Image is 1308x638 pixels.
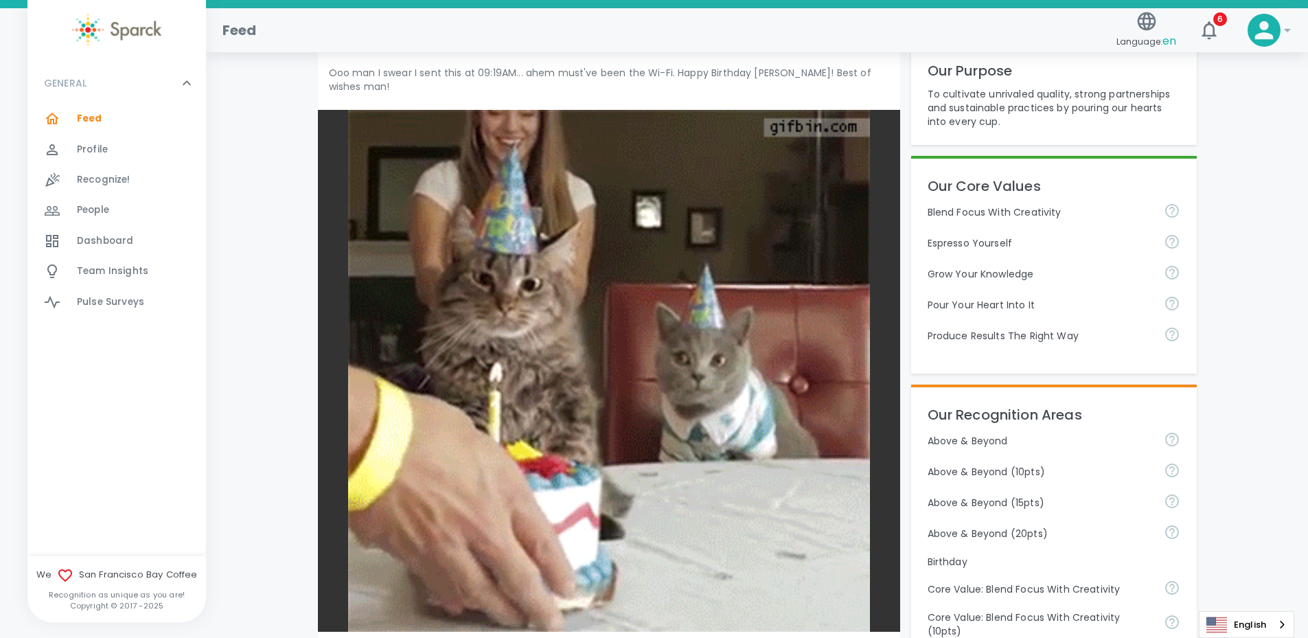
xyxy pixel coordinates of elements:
[928,434,1153,448] p: Above & Beyond
[928,60,1180,82] p: Our Purpose
[27,589,206,600] p: Recognition as unique as you are!
[1164,431,1180,448] svg: For going above and beyond!
[27,600,206,611] p: Copyright © 2017 - 2025
[928,87,1180,128] p: To cultivate unrivaled quality, strong partnerships and sustainable practices by pouring our hear...
[928,329,1153,343] p: Produce Results The Right Way
[1164,233,1180,250] svg: Share your voice and your ideas
[77,234,133,248] span: Dashboard
[27,287,206,317] a: Pulse Surveys
[27,195,206,225] a: People
[77,143,108,157] span: Profile
[27,226,206,256] a: Dashboard
[1200,612,1294,637] a: English
[77,112,102,126] span: Feed
[1213,12,1227,26] span: 6
[329,66,889,93] p: Ooo man I swear I sent this at 09:19AM... ahem must've been the Wi-Fi. Happy Birthday [PERSON_NAM...
[928,205,1153,219] p: Blend Focus With Creativity
[1164,295,1180,312] svg: Come to work to make a difference in your own way
[222,19,257,41] h1: Feed
[1164,580,1180,596] svg: Achieve goals today and innovate for tomorrow
[1164,326,1180,343] svg: Find success working together and doing the right thing
[928,404,1180,426] p: Our Recognition Areas
[27,256,206,286] a: Team Insights
[1199,611,1294,638] aside: Language selected: English
[77,203,109,217] span: People
[27,567,206,584] span: We San Francisco Bay Coffee
[1164,264,1180,281] svg: Follow your curiosity and learn together
[1164,614,1180,630] svg: Achieve goals today and innovate for tomorrow
[928,555,1180,569] p: Birthday
[77,264,148,278] span: Team Insights
[928,298,1153,312] p: Pour Your Heart Into It
[1164,203,1180,219] svg: Achieve goals today and innovate for tomorrow
[27,135,206,165] a: Profile
[928,267,1153,281] p: Grow Your Knowledge
[44,76,87,90] p: GENERAL
[1193,14,1226,47] button: 6
[928,175,1180,197] p: Our Core Values
[1199,611,1294,638] div: Language
[1116,32,1176,51] span: Language:
[27,62,206,104] div: GENERAL
[77,295,144,309] span: Pulse Surveys
[1162,33,1176,49] span: en
[1164,493,1180,510] svg: For going above and beyond!
[72,14,161,46] img: Sparck logo
[928,236,1153,250] p: Espresso Yourself
[27,165,206,195] a: Recognize!
[27,14,206,46] a: Sparck logo
[1111,6,1182,55] button: Language:en
[928,527,1153,540] p: Above & Beyond (20pts)
[928,582,1153,596] p: Core Value: Blend Focus With Creativity
[928,465,1153,479] p: Above & Beyond (10pts)
[1164,524,1180,540] svg: For going above and beyond!
[928,611,1153,638] p: Core Value: Blend Focus With Creativity (10pts)
[27,104,206,134] a: Feed
[77,173,130,187] span: Recognize!
[27,104,206,323] div: GENERAL
[1164,462,1180,479] svg: For going above and beyond!
[928,496,1153,510] p: Above & Beyond (15pts)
